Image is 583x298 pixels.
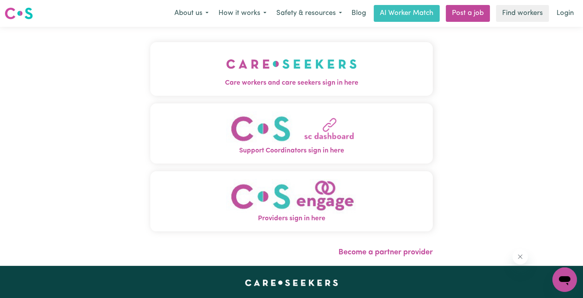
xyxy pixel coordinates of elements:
[271,5,347,21] button: Safety & resources
[213,5,271,21] button: How it works
[347,5,371,22] a: Blog
[5,7,33,20] img: Careseekers logo
[150,78,433,88] span: Care workers and care seekers sign in here
[150,171,433,231] button: Providers sign in here
[150,42,433,96] button: Care workers and care seekers sign in here
[150,146,433,156] span: Support Coordinators sign in here
[150,103,433,164] button: Support Coordinators sign in here
[245,280,338,286] a: Careseekers home page
[552,5,578,22] a: Login
[512,249,528,264] iframe: Close message
[552,267,577,292] iframe: Button to launch messaging window
[496,5,549,22] a: Find workers
[150,214,433,224] span: Providers sign in here
[5,5,46,11] span: Need any help?
[374,5,440,22] a: AI Worker Match
[338,249,433,256] a: Become a partner provider
[5,5,33,22] a: Careseekers logo
[169,5,213,21] button: About us
[446,5,490,22] a: Post a job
